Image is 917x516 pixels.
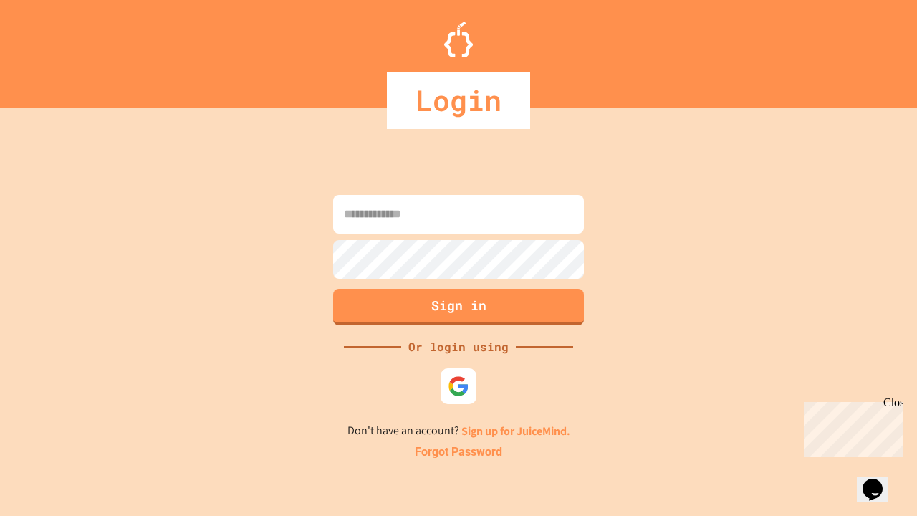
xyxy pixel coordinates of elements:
div: Chat with us now!Close [6,6,99,91]
img: google-icon.svg [448,376,469,397]
button: Sign in [333,289,584,325]
a: Sign up for JuiceMind. [461,424,570,439]
div: Login [387,72,530,129]
a: Forgot Password [415,444,502,461]
img: Logo.svg [444,21,473,57]
iframe: chat widget [798,396,903,457]
div: Or login using [401,338,516,355]
p: Don't have an account? [347,422,570,440]
iframe: chat widget [857,459,903,502]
